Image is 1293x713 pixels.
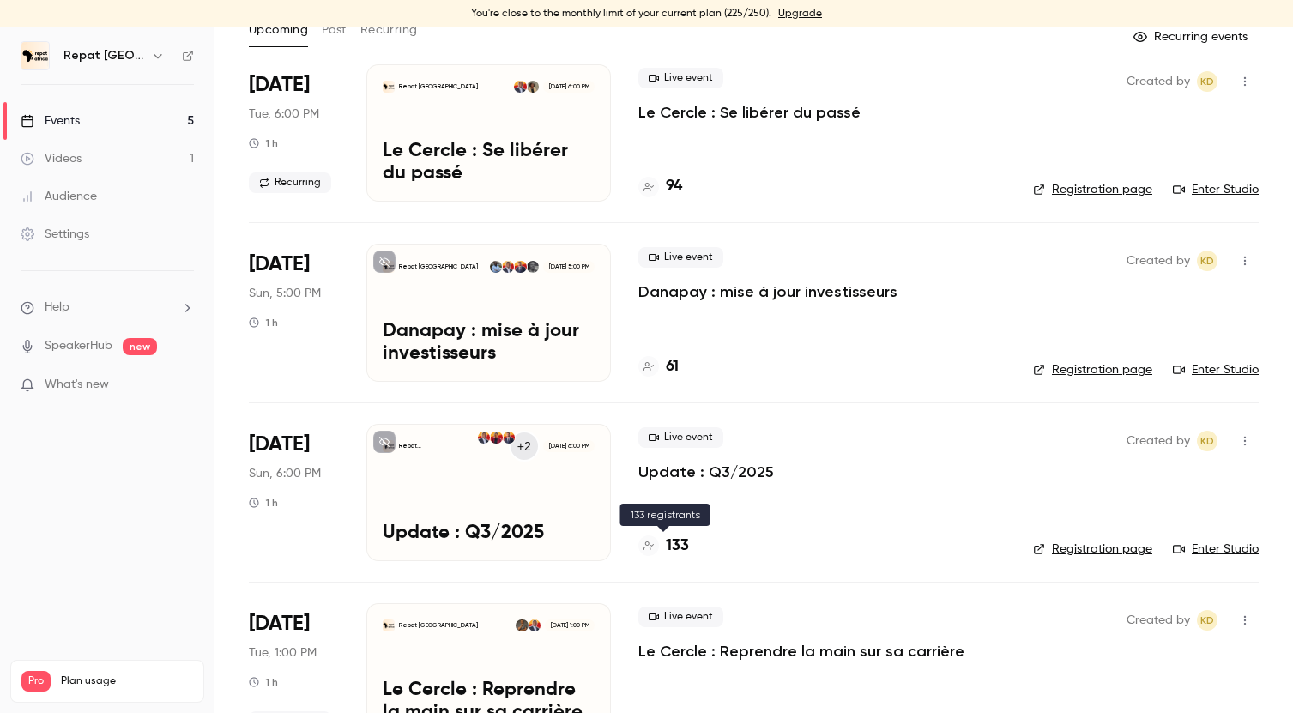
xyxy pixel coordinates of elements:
[383,141,595,185] p: Le Cercle : Se libérer du passé
[543,81,594,93] span: [DATE] 6:00 PM
[1200,71,1214,92] span: KD
[21,188,97,205] div: Audience
[490,432,502,444] img: Fatoumata Dia
[1127,251,1190,271] span: Created by
[1173,181,1259,198] a: Enter Studio
[1197,71,1217,92] span: Kara Diaby
[514,81,526,93] img: Kara Diaby
[638,462,774,482] a: Update : Q3/2025
[249,496,278,510] div: 1 h
[249,71,310,99] span: [DATE]
[1127,431,1190,451] span: Created by
[545,619,594,631] span: [DATE] 1:00 PM
[249,675,278,689] div: 1 h
[638,68,723,88] span: Live event
[1033,541,1152,558] a: Registration page
[527,81,539,93] img: Oumou Diarisso
[249,610,310,637] span: [DATE]
[383,321,595,366] p: Danapay : mise à jour investisseurs
[21,42,49,69] img: Repat Africa
[45,337,112,355] a: SpeakerHub
[21,150,82,167] div: Videos
[666,355,679,378] h4: 61
[399,621,478,630] p: Repat [GEOGRAPHIC_DATA]
[778,7,822,21] a: Upgrade
[1200,610,1214,631] span: KD
[21,226,89,243] div: Settings
[366,64,611,202] a: Le Cercle : Se libérer du passéRepat [GEOGRAPHIC_DATA]Oumou DiarissoKara Diaby[DATE] 6:00 PMLe Ce...
[1126,23,1259,51] button: Recurring events
[638,607,723,627] span: Live event
[638,355,679,378] a: 61
[383,523,595,545] p: Update : Q3/2025
[399,263,478,271] p: Repat [GEOGRAPHIC_DATA]
[638,427,723,448] span: Live event
[509,431,540,462] div: +2
[527,261,539,273] img: Moussa Dembele
[366,244,611,381] a: Danapay : mise à jour investisseursRepat [GEOGRAPHIC_DATA]Moussa DembeleMounir TelkassKara DiabyD...
[638,535,689,558] a: 133
[21,671,51,692] span: Pro
[360,16,418,44] button: Recurring
[249,644,317,662] span: Tue, 1:00 PM
[249,424,339,561] div: Sep 28 Sun, 8:00 PM (Europe/Brussels)
[1033,181,1152,198] a: Registration page
[249,172,331,193] span: Recurring
[1197,431,1217,451] span: Kara Diaby
[638,281,897,302] a: Danapay : mise à jour investisseurs
[490,261,502,273] img: Demba Dembele
[1197,610,1217,631] span: Kara Diaby
[45,376,109,394] span: What's new
[638,175,682,198] a: 94
[249,431,310,458] span: [DATE]
[249,136,278,150] div: 1 h
[666,535,689,558] h4: 133
[399,82,478,91] p: Repat [GEOGRAPHIC_DATA]
[249,244,339,381] div: Sep 28 Sun, 7:00 PM (Europe/Paris)
[543,261,594,273] span: [DATE] 5:00 PM
[529,619,541,631] img: Kara Diaby
[21,112,80,130] div: Events
[249,251,310,278] span: [DATE]
[21,299,194,317] li: help-dropdown-opener
[399,442,477,450] p: Repat [GEOGRAPHIC_DATA]
[1127,71,1190,92] span: Created by
[516,619,528,631] img: Hannah Dehauteur
[322,16,347,44] button: Past
[543,440,594,452] span: [DATE] 6:00 PM
[514,261,526,273] img: Mounir Telkass
[1197,251,1217,271] span: Kara Diaby
[61,674,193,688] span: Plan usage
[1033,361,1152,378] a: Registration page
[1127,610,1190,631] span: Created by
[383,81,395,93] img: Le Cercle : Se libérer du passé
[1200,251,1214,271] span: KD
[249,285,321,302] span: Sun, 5:00 PM
[503,432,515,444] img: Mounir Telkass
[45,299,69,317] span: Help
[123,338,157,355] span: new
[478,432,490,444] img: Kara Diaby
[1173,541,1259,558] a: Enter Studio
[366,424,611,561] a: Update : Q3/2025Repat [GEOGRAPHIC_DATA]+2Mounir TelkassFatoumata DiaKara Diaby[DATE] 6:00 PMUpdat...
[173,378,194,393] iframe: Noticeable Trigger
[383,619,395,631] img: Le Cercle : Reprendre la main sur sa carrière
[249,64,339,202] div: Sep 23 Tue, 8:00 PM (Europe/Paris)
[666,175,682,198] h4: 94
[63,47,144,64] h6: Repat [GEOGRAPHIC_DATA]
[638,247,723,268] span: Live event
[249,316,278,329] div: 1 h
[249,465,321,482] span: Sun, 6:00 PM
[249,106,319,123] span: Tue, 6:00 PM
[1200,431,1214,451] span: KD
[249,16,308,44] button: Upcoming
[638,641,964,662] a: Le Cercle : Reprendre la main sur sa carrière
[502,261,514,273] img: Kara Diaby
[638,102,861,123] a: Le Cercle : Se libérer du passé
[1173,361,1259,378] a: Enter Studio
